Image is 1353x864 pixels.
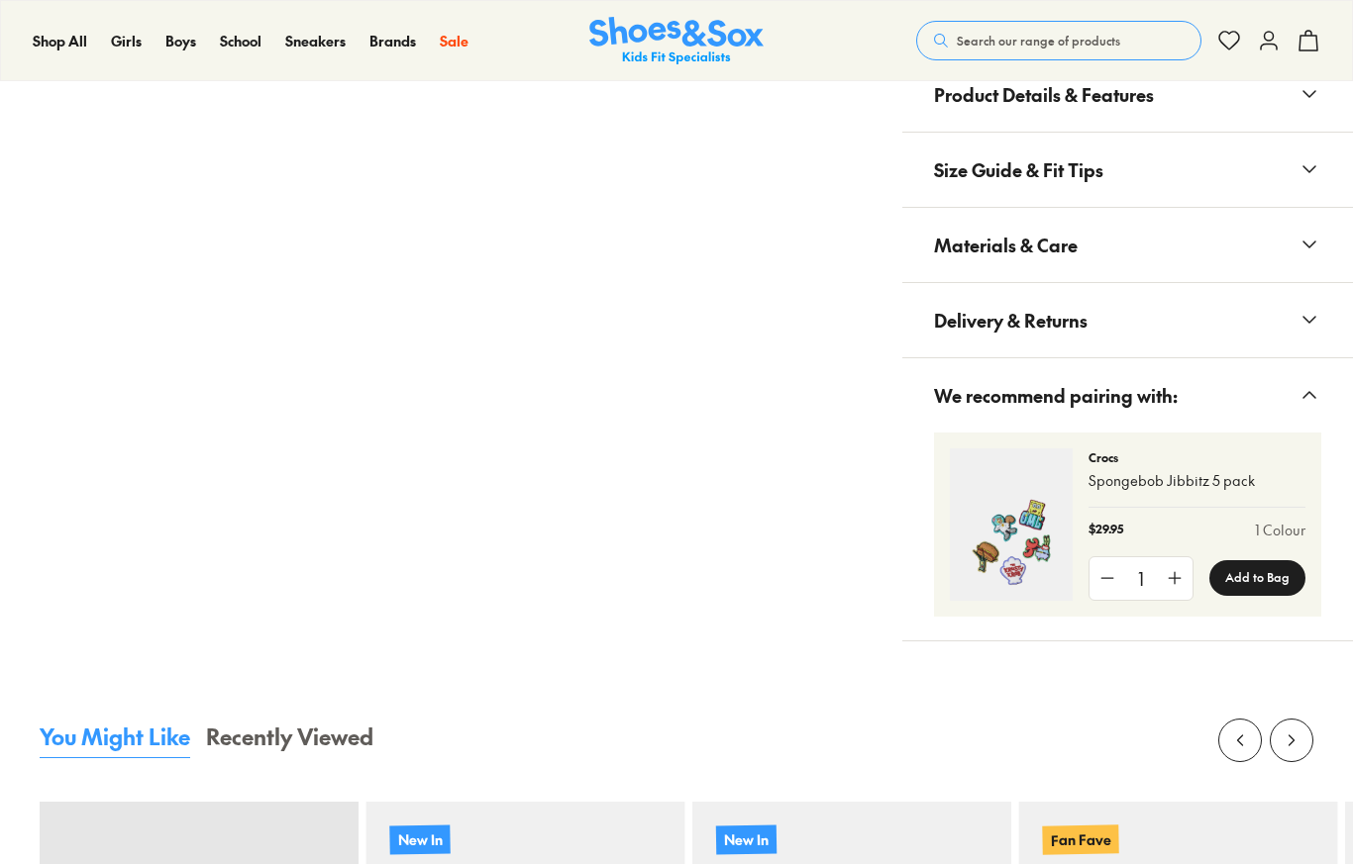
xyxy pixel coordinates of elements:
[220,31,261,51] a: School
[934,216,1078,274] span: Materials & Care
[902,283,1353,357] button: Delivery & Returns
[916,21,1201,60] button: Search our range of products
[1255,520,1305,540] a: 1 Colour
[589,17,764,65] a: Shoes & Sox
[716,824,777,854] p: New In
[1125,557,1157,600] div: 1
[111,31,142,51] a: Girls
[220,31,261,50] span: School
[165,31,196,50] span: Boys
[1089,520,1123,540] p: $29.95
[111,31,142,50] span: Girls
[934,141,1103,199] span: Size Guide & Fit Tips
[369,31,416,50] span: Brands
[589,17,764,65] img: SNS_Logo_Responsive.svg
[33,31,87,50] span: Shop All
[902,133,1353,207] button: Size Guide & Fit Tips
[1089,470,1305,491] p: Spongebob Jibbitz 5 pack
[1209,560,1305,596] button: Add to Bag
[440,31,468,50] span: Sale
[165,31,196,51] a: Boys
[369,31,416,51] a: Brands
[440,31,468,51] a: Sale
[285,31,346,51] a: Sneakers
[389,824,450,854] p: New In
[902,208,1353,282] button: Materials & Care
[902,57,1353,132] button: Product Details & Features
[950,448,1073,601] img: 4-554078_1
[934,366,1178,425] span: We recommend pairing with:
[33,31,87,51] a: Shop All
[902,358,1353,432] button: We recommend pairing with:
[957,32,1120,49] span: Search our range of products
[285,31,346,50] span: Sneakers
[934,291,1088,349] span: Delivery & Returns
[40,720,190,758] button: You Might Like
[1089,448,1305,466] p: Crocs
[934,65,1154,124] span: Product Details & Features
[1042,824,1118,854] p: Fan Fave
[206,720,373,758] button: Recently Viewed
